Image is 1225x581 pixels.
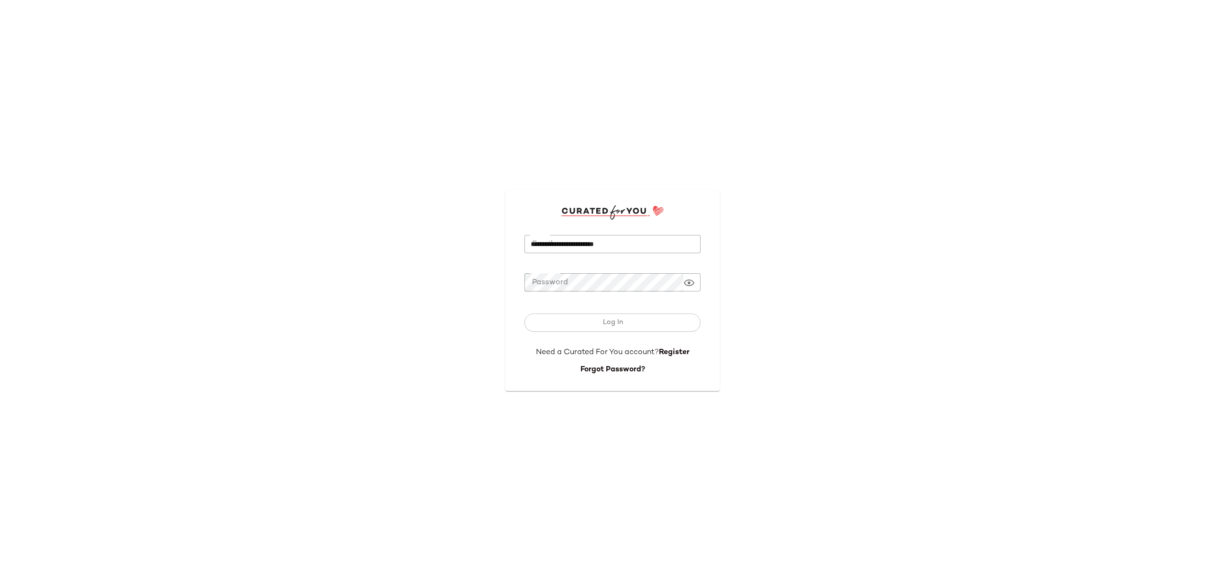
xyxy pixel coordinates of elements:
a: Register [659,348,690,357]
a: Forgot Password? [580,366,645,374]
span: Log In [602,319,623,326]
span: Need a Curated For You account? [536,348,659,357]
img: cfy_login_logo.DGdB1djN.svg [561,205,664,220]
button: Log In [524,313,701,332]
